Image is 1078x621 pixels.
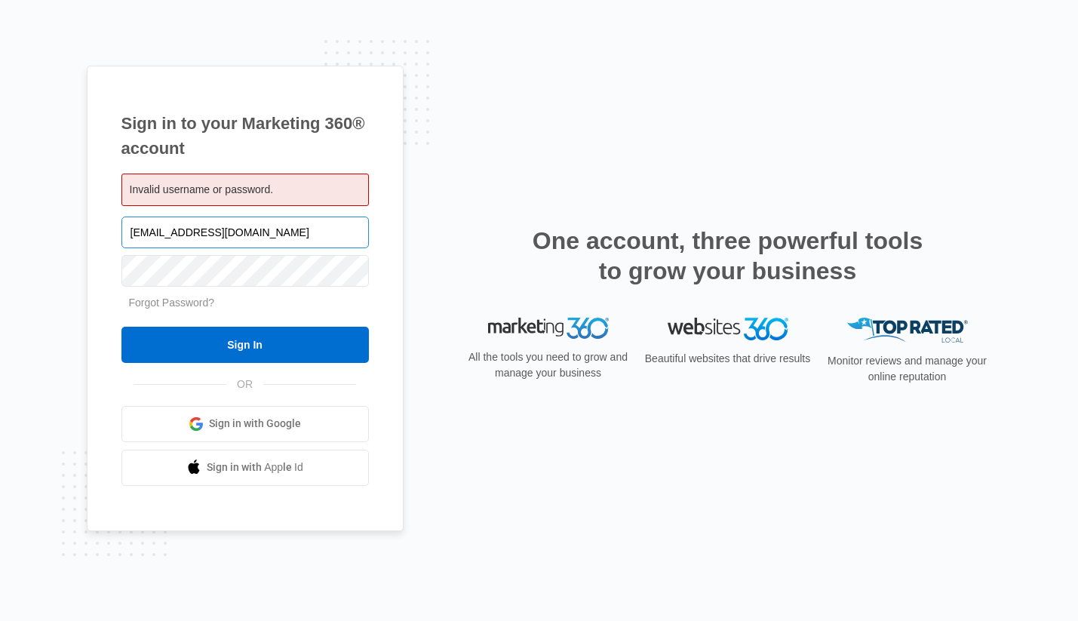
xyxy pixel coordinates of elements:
p: Monitor reviews and manage your online reputation [823,353,992,385]
span: Sign in with Apple Id [207,460,303,475]
input: Sign In [121,327,369,363]
h1: Sign in to your Marketing 360® account [121,111,369,161]
p: Beautiful websites that drive results [643,351,812,367]
a: Forgot Password? [129,297,215,309]
span: Invalid username or password. [130,183,274,195]
span: Sign in with Google [209,416,301,432]
img: Top Rated Local [847,318,968,343]
img: Websites 360 [668,318,788,340]
img: Marketing 360 [488,318,609,339]
a: Sign in with Google [121,406,369,442]
p: All the tools you need to grow and manage your business [464,349,633,381]
h2: One account, three powerful tools to grow your business [528,226,928,286]
input: Email [121,217,369,248]
a: Sign in with Apple Id [121,450,369,486]
span: OR [226,377,263,392]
